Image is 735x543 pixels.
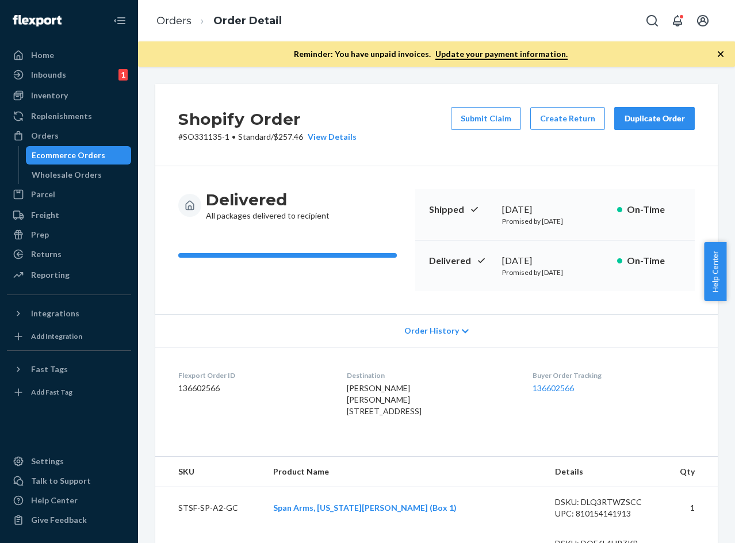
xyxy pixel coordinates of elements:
p: Promised by [DATE] [502,267,608,277]
div: UPC: 810154141913 [555,508,660,519]
ol: breadcrumbs [147,4,291,38]
a: Add Fast Tag [7,383,131,401]
div: Talk to Support [31,475,91,487]
p: Delivered [429,254,493,267]
a: Inventory [7,86,131,105]
a: Reporting [7,266,131,284]
img: Flexport logo [13,15,62,26]
div: Inventory [31,90,68,101]
button: Fast Tags [7,360,131,378]
div: DSKU: DLQ3RTWZSCC [555,496,660,508]
dt: Buyer Order Tracking [533,370,695,380]
div: Inbounds [31,69,66,81]
div: Settings [31,456,64,467]
span: Order History [404,325,459,336]
div: [DATE] [502,203,608,216]
div: Help Center [31,495,78,506]
p: Reminder: You have unpaid invoices. [294,48,568,60]
th: Details [546,457,669,487]
a: Update your payment information. [435,49,568,60]
a: Add Integration [7,327,131,346]
a: Freight [7,206,131,224]
p: Promised by [DATE] [502,216,608,226]
th: Product Name [264,457,546,487]
button: Open Search Box [641,9,664,32]
a: Returns [7,245,131,263]
div: Fast Tags [31,364,68,375]
span: [PERSON_NAME] [PERSON_NAME] [STREET_ADDRESS] [347,383,422,416]
p: Shipped [429,203,493,216]
p: # SO331135-1 / $257.46 [178,131,357,143]
button: Open notifications [666,9,689,32]
div: Home [31,49,54,61]
span: • [232,132,236,142]
span: Standard [238,132,271,142]
h3: Delivered [206,189,330,210]
a: Wholesale Orders [26,166,132,184]
div: Wholesale Orders [32,169,102,181]
th: Qty [669,457,718,487]
div: Prep [31,229,49,240]
a: Orders [156,14,192,27]
button: Integrations [7,304,131,323]
dt: Flexport Order ID [178,370,328,380]
a: Span Arms, [US_STATE][PERSON_NAME] (Box 1) [273,503,457,513]
a: Order Detail [213,14,282,27]
a: Inbounds1 [7,66,131,84]
button: Close Navigation [108,9,131,32]
button: Give Feedback [7,511,131,529]
td: STSF-SP-A2-GC [155,487,264,529]
button: Duplicate Order [614,107,695,130]
button: Help Center [704,242,726,301]
a: Prep [7,225,131,244]
a: Orders [7,127,131,145]
h2: Shopify Order [178,107,357,131]
dt: Destination [347,370,515,380]
th: SKU [155,457,264,487]
p: On-Time [627,254,681,267]
div: Add Fast Tag [31,387,72,397]
div: Replenishments [31,110,92,122]
div: Give Feedback [31,514,87,526]
button: Open account menu [691,9,714,32]
a: Settings [7,452,131,471]
div: Integrations [31,308,79,319]
div: Freight [31,209,59,221]
button: Submit Claim [451,107,521,130]
a: Parcel [7,185,131,204]
a: Replenishments [7,107,131,125]
div: Returns [31,248,62,260]
div: Ecommerce Orders [32,150,105,161]
a: Home [7,46,131,64]
p: On-Time [627,203,681,216]
a: 136602566 [533,383,574,393]
button: Create Return [530,107,605,130]
div: 1 [118,69,128,81]
a: Talk to Support [7,472,131,490]
div: All packages delivered to recipient [206,189,330,221]
div: Add Integration [31,331,82,341]
a: Ecommerce Orders [26,146,132,165]
div: Reporting [31,269,70,281]
div: [DATE] [502,254,608,267]
button: View Details [303,131,357,143]
div: Orders [31,130,59,142]
dd: 136602566 [178,383,328,394]
div: Parcel [31,189,55,200]
a: Help Center [7,491,131,510]
td: 1 [669,487,718,529]
div: Duplicate Order [624,113,685,124]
